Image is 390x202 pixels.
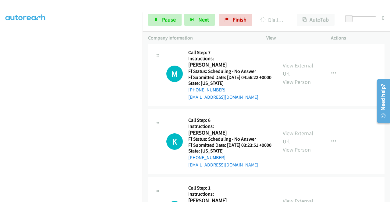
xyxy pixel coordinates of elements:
a: View Person [283,78,311,85]
div: The call is yet to be attempted [166,66,183,82]
span: Next [198,16,209,23]
a: Finish [219,14,252,26]
h5: Call Step: 6 [188,117,271,123]
a: View Person [283,146,311,153]
h5: State: [US_STATE] [188,148,271,154]
h5: State: [US_STATE] [188,80,271,86]
p: Actions [331,34,385,42]
a: [PHONE_NUMBER] [188,155,225,160]
a: View External Url [283,62,313,77]
a: Pause [148,14,182,26]
h5: Instructions: [188,56,271,62]
p: View [266,34,320,42]
a: [EMAIL_ADDRESS][DOMAIN_NAME] [188,94,258,100]
h2: [PERSON_NAME] [188,61,270,68]
h5: Call Step: 7 [188,50,271,56]
span: Finish [233,16,246,23]
h5: Ff Submitted Date: [DATE] 03:23:51 +0000 [188,142,271,148]
button: Next [184,14,215,26]
h5: Ff Status: Scheduling - No Answer [188,136,271,142]
h5: Ff Status: Scheduling - No Answer [188,68,271,74]
h1: K [166,133,183,150]
h2: [PERSON_NAME] [188,129,270,136]
span: Pause [162,16,176,23]
div: 0 [382,14,385,22]
div: The call is yet to be attempted [166,133,183,150]
a: [PHONE_NUMBER] [188,87,225,93]
h5: Ff Submitted Date: [DATE] 04:56:22 +0000 [188,74,271,80]
p: Dialing [PERSON_NAME] [261,16,286,24]
h5: Instructions: [188,191,271,197]
a: [EMAIL_ADDRESS][DOMAIN_NAME] [188,162,258,168]
h1: M [166,66,183,82]
h5: Instructions: [188,123,271,129]
h5: Call Step: 1 [188,185,271,191]
p: Company Information [148,34,255,42]
div: Delay between calls (in seconds) [348,16,376,21]
button: AutoTab [297,14,335,26]
a: View External Url [283,130,313,145]
iframe: Resource Center [373,77,390,125]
